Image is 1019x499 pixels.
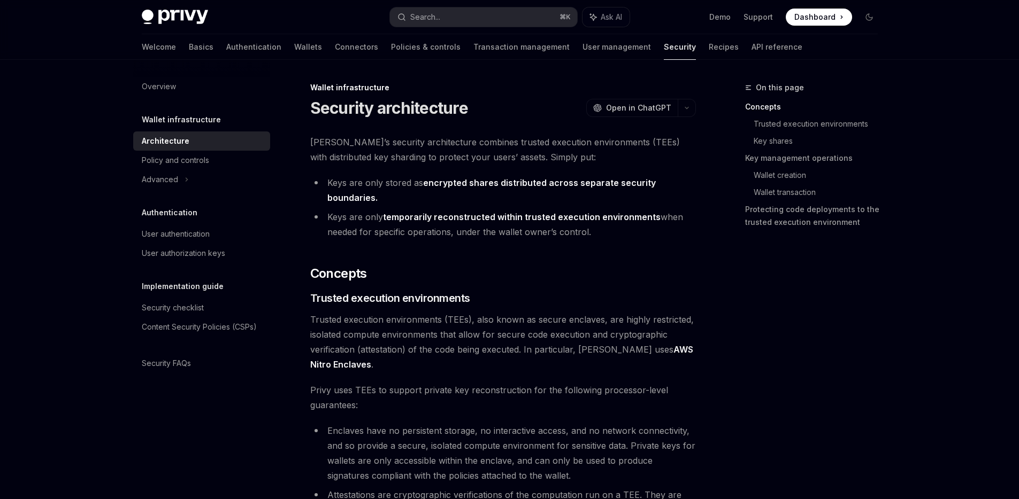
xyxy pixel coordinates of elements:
[142,173,178,186] div: Advanced
[310,98,468,118] h1: Security architecture
[664,34,696,60] a: Security
[327,177,656,203] strong: encrypted shares distributed across separate security boundaries.
[586,99,678,117] button: Open in ChatGPT
[754,167,886,184] a: Wallet creation
[473,34,570,60] a: Transaction management
[310,265,367,282] span: Concepts
[142,228,210,240] div: User authentication
[310,175,696,205] li: Keys are only stored as
[390,7,577,27] button: Search...⌘K
[142,357,191,370] div: Security FAQs
[310,383,696,412] span: Privy uses TEEs to support private key reconstruction for the following processor-level guarantees:
[756,81,804,94] span: On this page
[560,13,571,21] span: ⌘ K
[410,11,440,24] div: Search...
[133,224,270,244] a: User authentication
[133,131,270,151] a: Architecture
[310,312,696,372] span: Trusted execution environments (TEEs), also known as secure enclaves, are highly restricted, isol...
[133,244,270,263] a: User authorization keys
[391,34,461,60] a: Policies & controls
[754,184,886,201] a: Wallet transaction
[133,317,270,337] a: Content Security Policies (CSPs)
[745,150,886,167] a: Key management operations
[310,82,696,93] div: Wallet infrastructure
[335,34,378,60] a: Connectors
[744,12,773,22] a: Support
[745,98,886,115] a: Concepts
[745,201,886,231] a: Protecting code deployments to the trusted execution environment
[310,209,696,239] li: Keys are only when needed for specific operations, under the wallet owner’s control.
[383,212,661,222] strong: temporarily reconstructed within trusted execution environments
[142,301,204,314] div: Security checklist
[752,34,802,60] a: API reference
[142,34,176,60] a: Welcome
[142,135,189,147] div: Architecture
[601,12,622,22] span: Ask AI
[142,321,257,333] div: Content Security Policies (CSPs)
[754,132,886,150] a: Key shares
[294,34,322,60] a: Wallets
[142,113,221,126] h5: Wallet infrastructure
[310,423,696,483] li: Enclaves have no persistent storage, no interactive access, and no network connectivity, and so p...
[142,154,209,167] div: Policy and controls
[606,103,671,113] span: Open in ChatGPT
[189,34,213,60] a: Basics
[133,151,270,170] a: Policy and controls
[310,291,470,306] span: Trusted execution environments
[583,7,630,27] button: Ask AI
[133,77,270,96] a: Overview
[709,34,739,60] a: Recipes
[709,12,731,22] a: Demo
[583,34,651,60] a: User management
[310,135,696,165] span: [PERSON_NAME]’s security architecture combines trusted execution environments (TEEs) with distrib...
[226,34,281,60] a: Authentication
[786,9,852,26] a: Dashboard
[133,298,270,317] a: Security checklist
[142,206,197,219] h5: Authentication
[142,10,208,25] img: dark logo
[142,280,224,293] h5: Implementation guide
[142,80,176,93] div: Overview
[142,247,225,260] div: User authorization keys
[861,9,878,26] button: Toggle dark mode
[133,354,270,373] a: Security FAQs
[754,115,886,132] a: Trusted execution environments
[794,12,836,22] span: Dashboard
